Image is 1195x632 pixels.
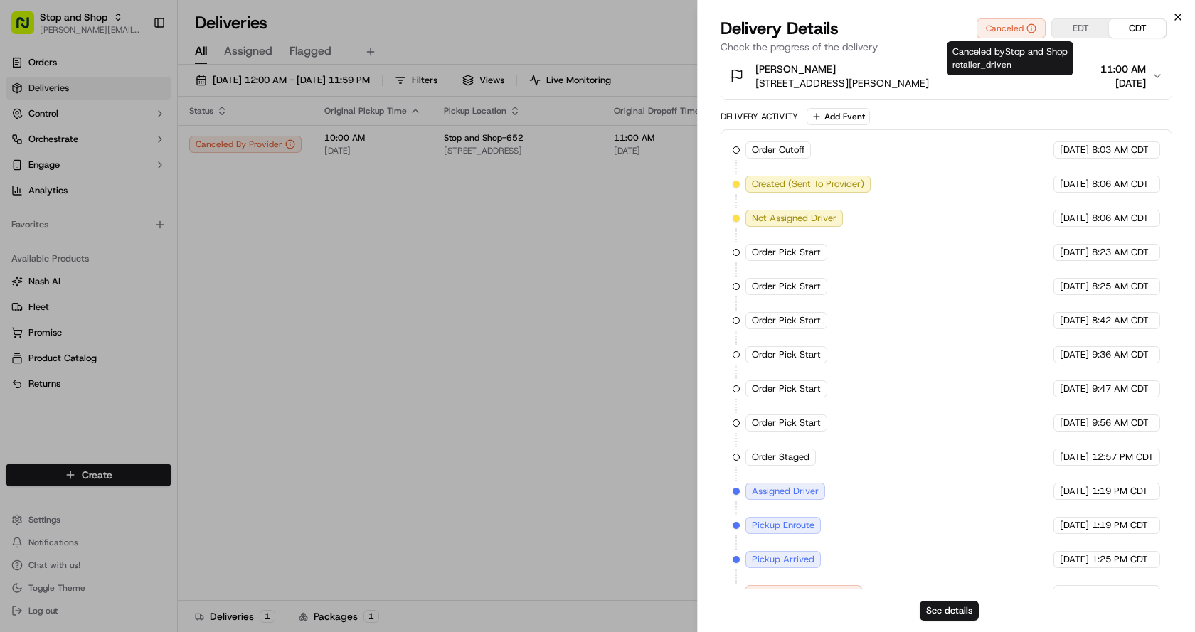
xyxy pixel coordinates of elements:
[752,553,814,566] span: Pickup Arrived
[752,144,804,156] span: Order Cutoff
[1060,144,1089,156] span: [DATE]
[115,200,234,226] a: 💻API Documentation
[1060,348,1089,361] span: [DATE]
[1100,62,1146,76] span: 11:00 AM
[1060,519,1089,532] span: [DATE]
[242,140,259,157] button: Start new chat
[1109,19,1166,38] button: CDT
[1092,212,1149,225] span: 8:06 AM CDT
[1092,178,1149,191] span: 8:06 AM CDT
[752,382,821,395] span: Order Pick Start
[721,17,839,40] span: Delivery Details
[1060,178,1089,191] span: [DATE]
[755,76,929,90] span: [STREET_ADDRESS][PERSON_NAME]
[952,45,1068,70] span: Canceled by Stop and Shop
[48,136,233,150] div: Start new chat
[1092,587,1148,600] span: 1:30 PM CDT
[9,200,115,226] a: 📗Knowledge Base
[1060,382,1089,395] span: [DATE]
[14,57,259,80] p: Welcome 👋
[752,348,821,361] span: Order Pick Start
[721,40,1172,54] p: Check the progress of the delivery
[752,451,809,464] span: Order Staged
[1092,451,1154,464] span: 12:57 PM CDT
[48,150,180,161] div: We're available if you need us!
[1092,280,1149,293] span: 8:25 AM CDT
[977,18,1046,38] button: Canceled
[1092,246,1149,259] span: 8:23 AM CDT
[37,92,256,107] input: Got a question? Start typing here...
[920,601,979,621] button: See details
[752,280,821,293] span: Order Pick Start
[1060,553,1089,566] span: [DATE]
[14,136,40,161] img: 1736555255976-a54dd68f-1ca7-489b-9aae-adbdc363a1c4
[142,241,172,252] span: Pylon
[28,206,109,220] span: Knowledge Base
[755,62,836,76] span: [PERSON_NAME]
[807,108,870,125] button: Add Event
[1092,144,1149,156] span: 8:03 AM CDT
[1092,314,1149,327] span: 8:42 AM CDT
[952,59,1011,70] span: retailer_driven
[752,178,864,191] span: Created (Sent To Provider)
[1060,246,1089,259] span: [DATE]
[721,111,798,122] div: Delivery Activity
[752,417,821,429] span: Order Pick Start
[1092,417,1149,429] span: 9:56 AM CDT
[1060,417,1089,429] span: [DATE]
[1092,485,1148,498] span: 1:19 PM CDT
[1092,553,1148,566] span: 1:25 PM CDT
[752,246,821,259] span: Order Pick Start
[752,212,836,225] span: Not Assigned Driver
[1092,348,1149,361] span: 9:36 AM CDT
[1060,485,1089,498] span: [DATE]
[752,314,821,327] span: Order Pick Start
[1092,382,1149,395] span: 9:47 AM CDT
[752,519,814,532] span: Pickup Enroute
[1060,212,1089,225] span: [DATE]
[14,14,43,43] img: Nash
[721,53,1172,99] button: [PERSON_NAME][STREET_ADDRESS][PERSON_NAME]11:00 AM[DATE]
[134,206,228,220] span: API Documentation
[14,208,26,219] div: 📗
[752,587,843,600] span: Canceled By Provider
[1052,19,1109,38] button: EDT
[752,485,819,498] span: Assigned Driver
[1060,587,1089,600] span: [DATE]
[120,208,132,219] div: 💻
[1060,280,1089,293] span: [DATE]
[1060,314,1089,327] span: [DATE]
[1100,76,1146,90] span: [DATE]
[1092,519,1148,532] span: 1:19 PM CDT
[100,240,172,252] a: Powered byPylon
[1060,451,1089,464] span: [DATE]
